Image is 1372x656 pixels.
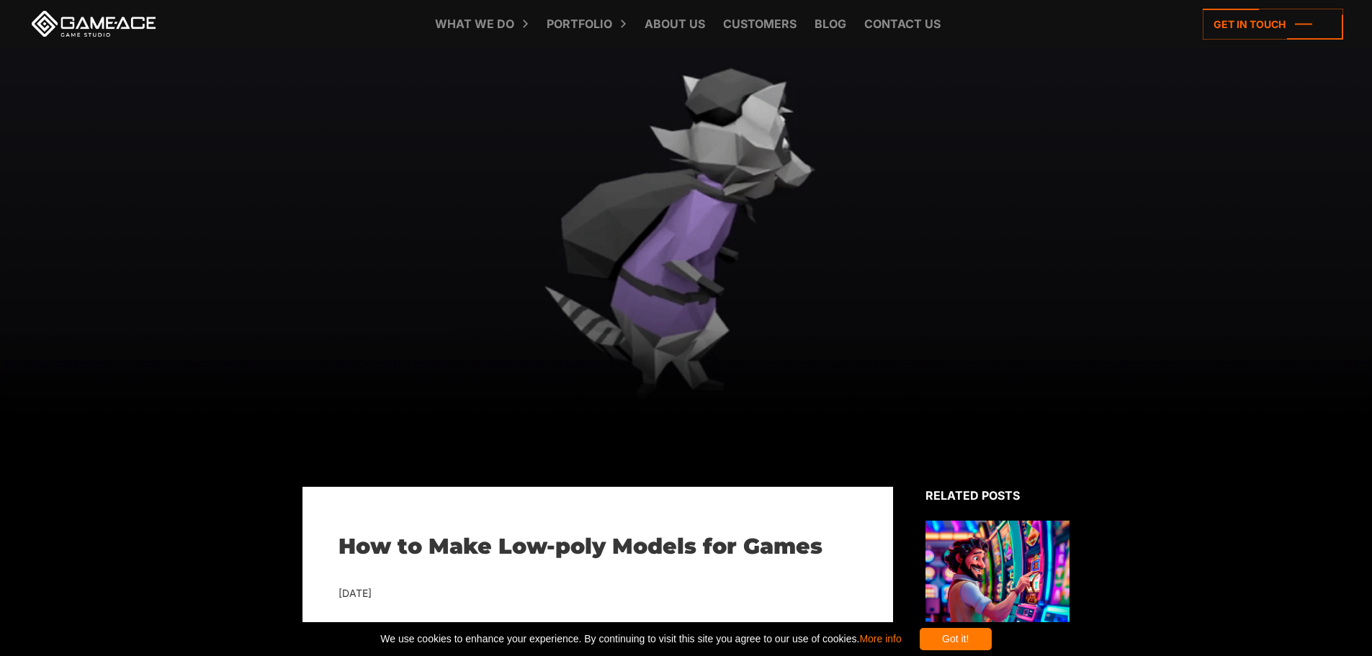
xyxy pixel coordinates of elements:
a: Get in touch [1203,9,1343,40]
img: Related [925,521,1070,652]
h1: How to Make Low-poly Models for Games [338,534,857,560]
div: Related posts [925,487,1070,504]
span: We use cookies to enhance your experience. By continuing to visit this site you agree to our use ... [380,628,901,650]
a: More info [859,633,901,644]
div: Got it! [920,628,992,650]
div: [DATE] [338,585,857,603]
